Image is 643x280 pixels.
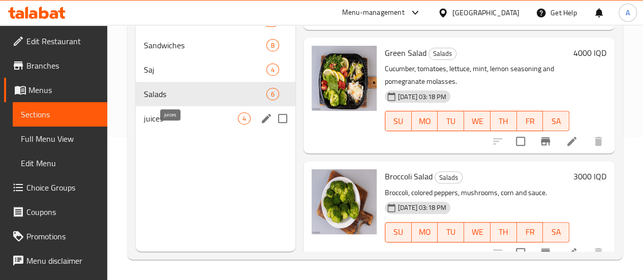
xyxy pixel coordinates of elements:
[21,133,99,145] span: Full Menu View
[521,114,539,129] span: FR
[136,106,295,131] div: juices4edit
[13,127,107,151] a: Full Menu View
[452,7,519,18] div: [GEOGRAPHIC_DATA]
[510,131,531,152] span: Select to update
[312,169,377,234] img: Broccoli Salad
[495,225,513,239] span: TH
[429,48,456,59] span: Salads
[389,225,408,239] span: SU
[4,53,107,78] a: Branches
[533,129,558,153] button: Branch-specific-item
[136,57,295,82] div: Saj4
[385,111,412,131] button: SU
[21,108,99,120] span: Sections
[416,114,434,129] span: MO
[26,230,99,242] span: Promotions
[566,135,578,147] a: Edit menu item
[342,7,405,19] div: Menu-management
[144,64,266,76] span: Saj
[26,181,99,194] span: Choice Groups
[521,225,539,239] span: FR
[412,222,438,242] button: MO
[144,88,266,100] span: Salads
[468,225,486,239] span: WE
[28,84,99,96] span: Menus
[144,112,238,125] span: juices
[394,92,450,102] span: [DATE] 03:18 PM
[416,225,434,239] span: MO
[543,111,569,131] button: SA
[573,46,606,60] h6: 4000 IQD
[267,65,279,75] span: 4
[13,151,107,175] a: Edit Menu
[4,29,107,53] a: Edit Restaurant
[13,102,107,127] a: Sections
[385,63,569,88] p: Cucumber, tomatoes, lettuce, mint, lemon seasoning and pomegranate molasses.
[394,203,450,212] span: [DATE] 03:18 PM
[566,246,578,259] a: Edit menu item
[385,186,569,199] p: Broccoli, colored peppers, mushrooms, corn and sauce.
[389,114,408,129] span: SU
[21,157,99,169] span: Edit Menu
[442,114,460,129] span: TU
[26,206,99,218] span: Coupons
[136,82,295,106] div: Salads6
[428,48,456,60] div: Salads
[266,64,279,76] div: items
[626,7,630,18] span: A
[26,255,99,267] span: Menu disclaimer
[435,172,462,183] span: Salads
[510,242,531,263] span: Select to update
[4,248,107,273] a: Menu disclaimer
[238,114,250,123] span: 4
[267,41,279,50] span: 8
[573,169,606,183] h6: 3000 IQD
[586,129,610,153] button: delete
[267,89,279,99] span: 6
[491,111,517,131] button: TH
[533,240,558,265] button: Branch-specific-item
[4,224,107,248] a: Promotions
[385,45,426,60] span: Green Salad
[517,111,543,131] button: FR
[435,171,463,183] div: Salads
[26,35,99,47] span: Edit Restaurant
[464,222,491,242] button: WE
[266,39,279,51] div: items
[438,111,464,131] button: TU
[438,222,464,242] button: TU
[468,114,486,129] span: WE
[259,111,274,126] button: edit
[4,200,107,224] a: Coupons
[144,39,266,51] span: Sandwiches
[547,225,565,239] span: SA
[136,33,295,57] div: Sandwiches8
[312,46,377,111] img: Green Salad
[543,222,569,242] button: SA
[238,112,251,125] div: items
[4,78,107,102] a: Menus
[26,59,99,72] span: Branches
[412,111,438,131] button: MO
[4,175,107,200] a: Choice Groups
[136,5,295,135] nav: Menu sections
[586,240,610,265] button: delete
[385,222,412,242] button: SU
[491,222,517,242] button: TH
[385,169,433,184] span: Broccoli Salad
[495,114,513,129] span: TH
[464,111,491,131] button: WE
[517,222,543,242] button: FR
[547,114,565,129] span: SA
[442,225,460,239] span: TU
